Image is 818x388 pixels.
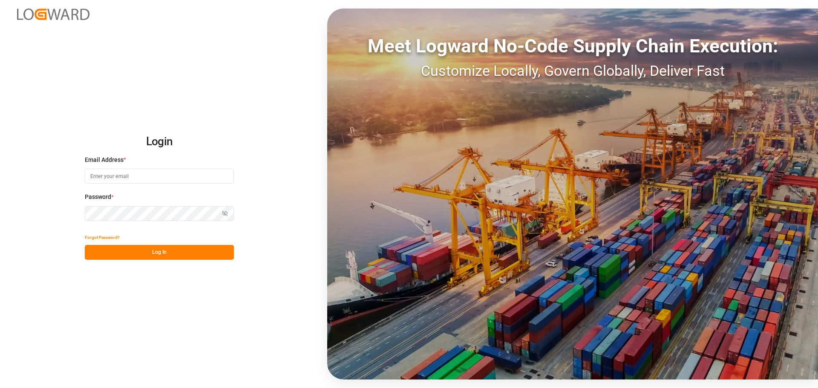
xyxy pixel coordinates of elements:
[85,230,120,245] button: Forgot Password?
[327,60,818,82] div: Customize Locally, Govern Globally, Deliver Fast
[85,245,234,260] button: Log In
[85,193,111,201] span: Password
[17,9,89,20] img: Logward_new_orange.png
[85,155,124,164] span: Email Address
[327,32,818,60] div: Meet Logward No-Code Supply Chain Execution:
[85,169,234,184] input: Enter your email
[85,128,234,155] h2: Login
